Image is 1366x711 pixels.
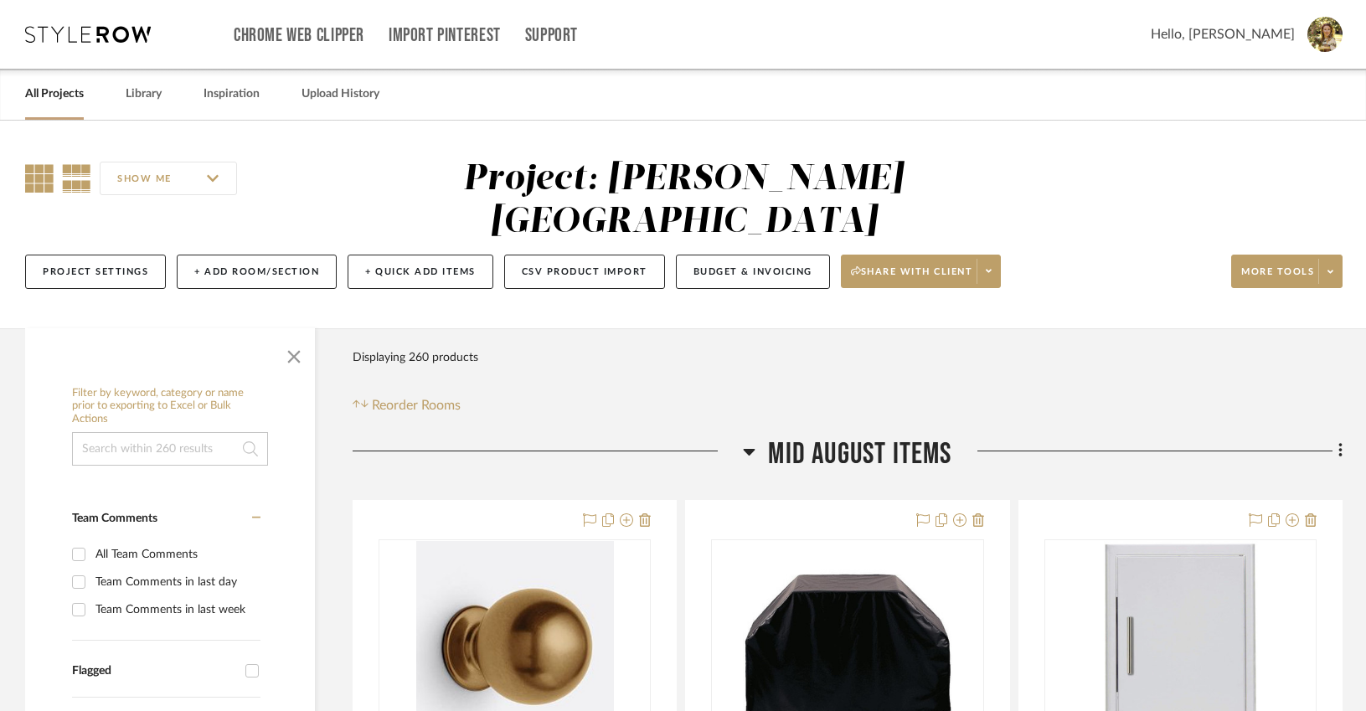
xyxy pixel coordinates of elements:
button: Budget & Invoicing [676,255,830,289]
a: Support [525,28,578,43]
button: + Add Room/Section [177,255,337,289]
a: Inspiration [204,83,260,106]
button: CSV Product Import [504,255,665,289]
input: Search within 260 results [72,432,268,466]
span: Share with client [851,265,973,291]
span: More tools [1241,265,1314,291]
button: Close [277,337,311,370]
span: Reorder Rooms [372,395,461,415]
button: More tools [1231,255,1343,288]
a: Upload History [302,83,379,106]
div: Flagged [72,664,237,678]
a: All Projects [25,83,84,106]
button: + Quick Add Items [348,255,493,289]
div: All Team Comments [95,541,256,568]
h6: Filter by keyword, category or name prior to exporting to Excel or Bulk Actions [72,387,268,426]
span: Mid August Items [768,436,951,472]
div: Project: [PERSON_NAME][GEOGRAPHIC_DATA] [463,162,904,240]
div: Displaying 260 products [353,341,478,374]
button: Share with client [841,255,1002,288]
button: Project Settings [25,255,166,289]
a: Library [126,83,162,106]
span: Hello, [PERSON_NAME] [1151,24,1295,44]
button: Reorder Rooms [353,395,461,415]
img: avatar [1307,17,1343,52]
a: Import Pinterest [389,28,501,43]
a: Chrome Web Clipper [234,28,364,43]
span: Team Comments [72,513,157,524]
div: Team Comments in last week [95,596,256,623]
div: Team Comments in last day [95,569,256,595]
